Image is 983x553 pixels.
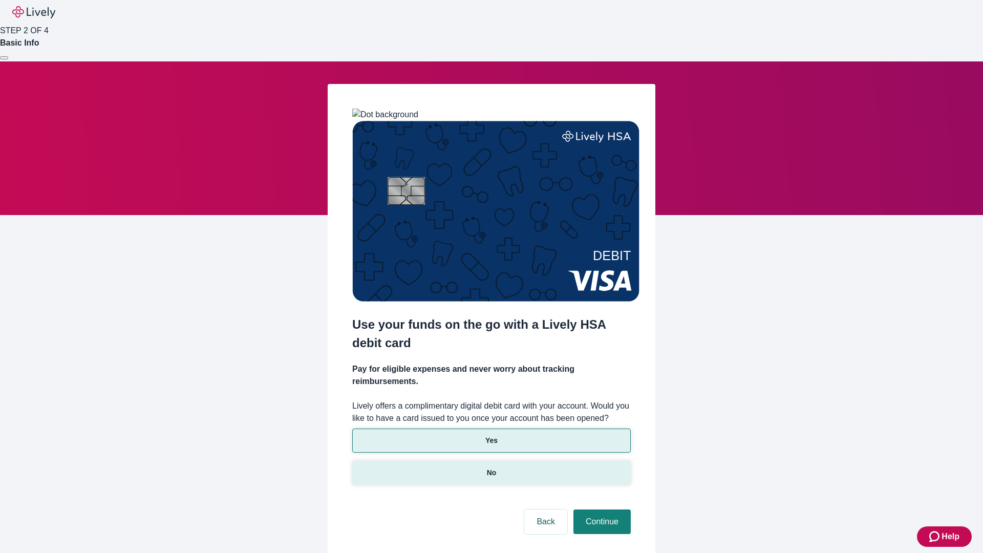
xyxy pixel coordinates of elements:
[352,315,631,352] h2: Use your funds on the go with a Lively HSA debit card
[929,530,942,543] svg: Zendesk support icon
[487,467,497,478] p: No
[942,530,959,543] span: Help
[524,509,567,534] button: Back
[352,109,418,121] img: Dot background
[352,429,631,453] button: Yes
[352,400,631,424] label: Lively offers a complimentary digital debit card with your account. Would you like to have a card...
[573,509,631,534] button: Continue
[917,526,972,547] button: Zendesk support iconHelp
[352,121,639,302] img: Debit card
[352,461,631,485] button: No
[352,363,631,388] h4: Pay for eligible expenses and never worry about tracking reimbursements.
[12,6,55,18] img: Lively
[485,435,498,446] p: Yes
